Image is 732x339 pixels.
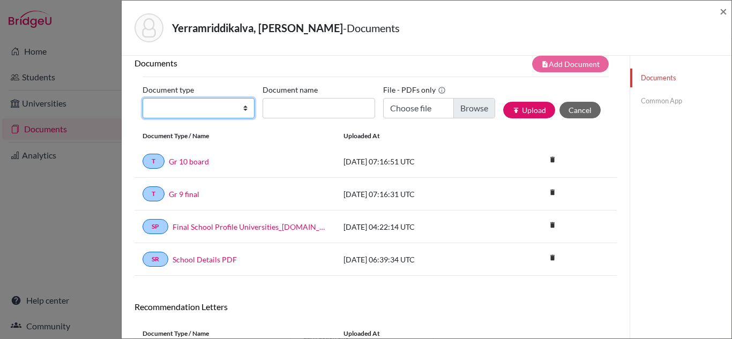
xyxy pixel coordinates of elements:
a: Final School Profile Universities_[DOMAIN_NAME]_wide [173,221,327,232]
div: Document Type / Name [135,131,335,141]
h6: Recommendation Letters [135,302,617,312]
button: publishUpload [503,102,555,118]
i: delete [544,152,561,168]
label: Document name [263,81,318,98]
div: [DATE] 07:16:31 UTC [335,189,496,200]
a: Common App [630,92,731,110]
a: T [143,186,165,201]
div: Document Type / Name [135,329,335,338]
label: File - PDFs only [383,81,446,98]
a: Gr 9 final [169,189,199,200]
i: delete [544,184,561,200]
a: SR [143,252,168,267]
div: Uploaded at [335,131,496,141]
h6: Documents [135,58,376,68]
i: publish [512,107,520,114]
div: Uploaded at [335,329,496,338]
div: [DATE] 07:16:51 UTC [335,156,496,167]
i: note_add [541,61,549,68]
button: Cancel [559,102,601,118]
strong: Yerramriddikalva, [PERSON_NAME] [172,21,343,34]
label: Document type [143,81,194,98]
a: Gr 10 board [169,156,209,167]
i: delete [544,217,561,233]
span: × [720,3,727,19]
button: note_addAdd Document [532,56,609,72]
div: [DATE] 04:22:14 UTC [335,221,496,232]
div: [DATE] 06:39:34 UTC [335,254,496,265]
a: delete [544,219,561,233]
a: delete [544,153,561,168]
a: School Details PDF [173,254,237,265]
a: delete [544,186,561,200]
i: delete [544,250,561,266]
a: SP [143,219,168,234]
button: Close [720,5,727,18]
span: - Documents [343,21,400,34]
a: T [143,154,165,169]
a: Documents [630,69,731,87]
a: delete [544,251,561,266]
